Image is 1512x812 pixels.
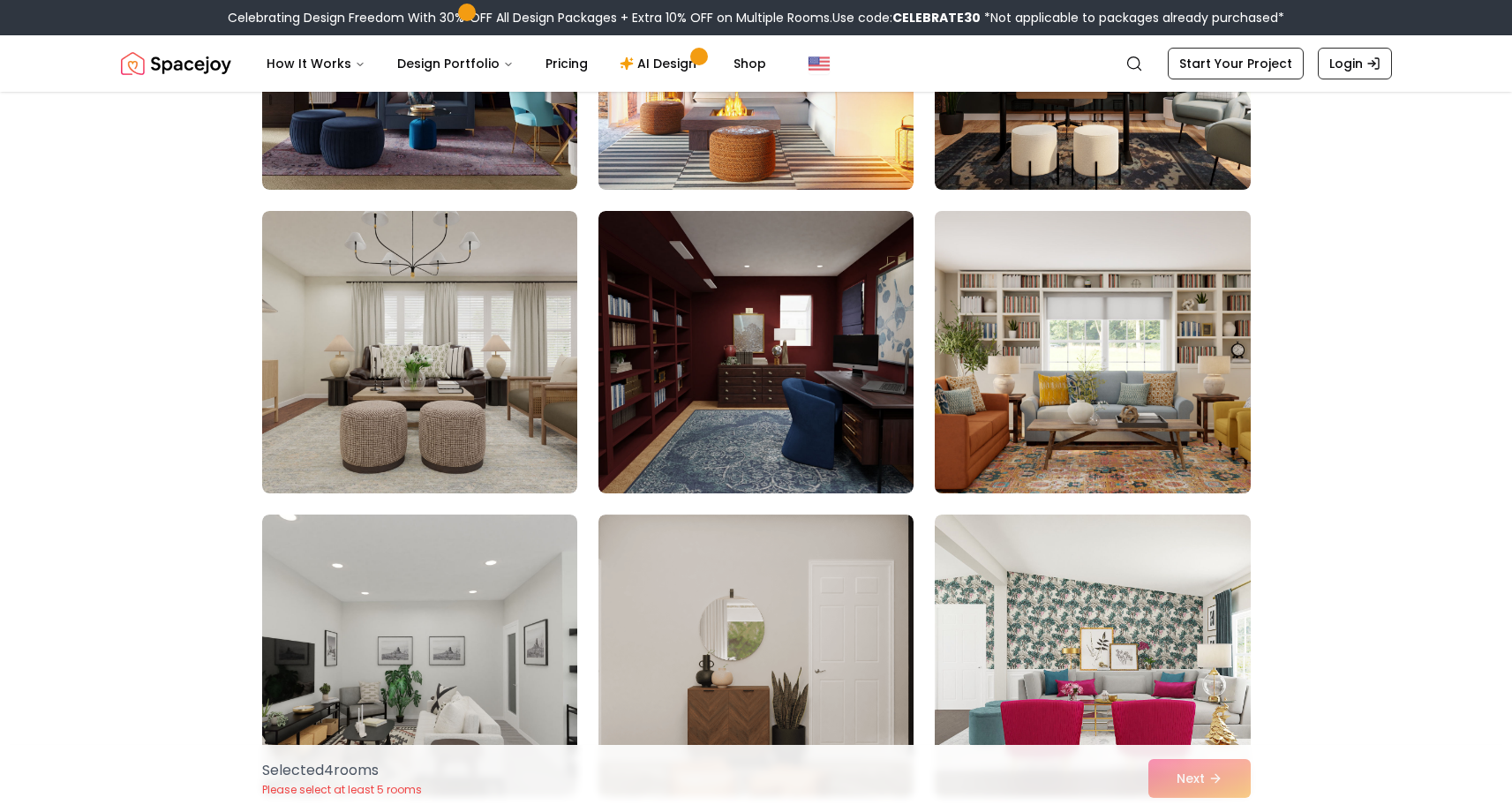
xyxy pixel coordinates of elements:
[121,35,1392,92] nav: Global
[121,46,231,81] img: Spacejoy Logo
[1168,48,1304,79] a: Start Your Project
[262,760,422,781] p: Selected 4 room s
[598,515,914,797] img: Room room-71
[981,9,1284,26] span: *Not applicable to packages already purchased*
[262,515,577,797] img: Room room-70
[927,204,1258,500] img: Room room-69
[809,53,830,74] img: United States
[892,9,981,26] b: CELEBRATE30
[262,783,422,797] p: Please select at least 5 rooms
[606,46,716,81] a: AI Design
[252,46,780,81] nav: Main
[1318,48,1392,79] a: Login
[719,46,780,81] a: Shop
[598,211,914,493] img: Room room-68
[383,46,528,81] button: Design Portfolio
[262,211,577,493] img: Room room-67
[832,9,981,26] span: Use code:
[531,46,602,81] a: Pricing
[228,9,1284,26] div: Celebrating Design Freedom With 30% OFF All Design Packages + Extra 10% OFF on Multiple Rooms.
[252,46,380,81] button: How It Works
[935,515,1250,797] img: Room room-72
[121,46,231,81] a: Spacejoy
